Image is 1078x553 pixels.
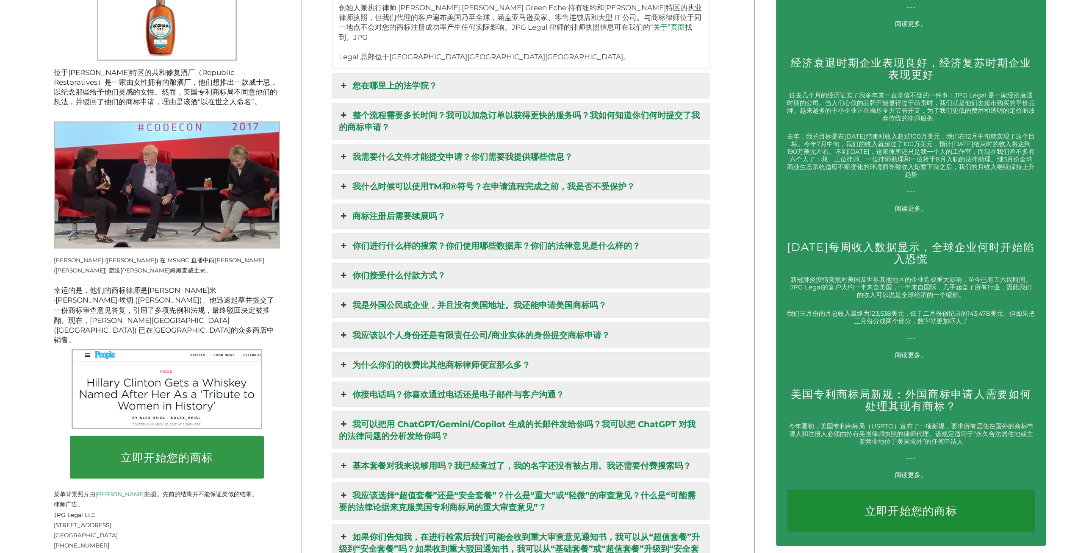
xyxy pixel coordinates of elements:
a: [DATE]每周收入数据显示，全球企业何时开始陷入恐慌 [787,240,1035,265]
font: 今年夏初，美国专利商标局（USPTO）宣布了一项新规，要求所有居住在国外的商标申请人和注册人必须由持有美国律师执照的律师代理。该规定适用于“永久合法居住地或主要营业地位于美国境外”的任何申请人 [789,422,1034,445]
font: [PHONE_NUMBER] [54,542,109,548]
font: 你接电话吗？你喜欢通过电话还是电子邮件与客户沟通？ [352,389,564,399]
font: …… [907,186,915,194]
font: 你们接受什么付款方式？ [352,270,446,281]
a: 美国专利商标局新规：外国商标申请人需要如何处理其现有商标？ [791,387,1031,412]
font: 新冠肺炎疫情突然对美国及世界其他地区的企业造成重大影响，至今已有五六周时间。JPG Legal的客户大约一半来自美国，一半来自国际，几乎涵盖了所有行业，因此我们的收入可以说是全球经济的一个缩影。 [790,275,1032,299]
a: 我什么时候可以使用TM和®符号？在申请流程完成之前，我是否不受保护？ [333,174,709,199]
font: 我什么时候可以使用TM和®符号？在申请流程完成之前，我是否不受保护？ [352,181,635,192]
font: 找到。JPG [339,23,692,41]
font: 过去几个月的经历证实了我多年来一直坚信不疑的一件事：JPG Legal 是一家经济衰退时期的公司。当人们心仪的品牌开始显得过于昂贵时，我们就是他们去超市购买的平价品牌。越来越多的中小企业正在竭尽... [787,91,1035,122]
a: 阅读更多。 [895,19,927,28]
font: 你们进行什么样的搜索？你们使用哪些数据库？你们的法律意见是什么样的？ [352,241,640,251]
a: 关于”页面 [653,23,685,31]
font: 商标注册后需要续展吗？ [352,211,446,221]
font: 我是外国公民或企业，并且没有美国地址。我还能申请美国商标吗？ [352,300,607,310]
font: 创始人兼执行律师 [PERSON_NAME] [PERSON_NAME] Green Eche 持有纽约和[PERSON_NAME]特区的执业律师执照，但我们代理的客户遍布美国乃至全球，涵盖亚马... [339,3,702,32]
a: 经济衰退时期企业表现良好，经济复苏时期企业表现更好 [791,56,1031,81]
a: [PERSON_NAME] [95,490,145,497]
a: 立即开始您的商标 [70,436,264,478]
font: 我需要什么文件才能提交申请？你们需要我提供哪些信息？ [352,152,573,162]
font: 律师广告。 [54,500,83,507]
a: 阅读更多。 [895,204,927,212]
font: 位于[PERSON_NAME]特区的共和修复酒厂（Republic Restoratives）是一家由女性拥有的酿酒厂，他们想推出一款威士忌，以纪念那些给予他们灵感的女性。然而，美国专利商标局不... [54,68,277,106]
a: 立即开始您的商标 [787,489,1035,532]
font: [GEOGRAPHIC_DATA] [54,531,118,538]
font: 我应该选择“超值套餐”还是“安全套餐”？什么是“重大”或“轻微”的审查意见？什么是“可能需要的法律论据来克服美国专利商标局的重大审查意见”？ [339,490,696,512]
font: Legal 总部位于[GEOGRAPHIC_DATA][GEOGRAPHIC_DATA][GEOGRAPHIC_DATA]。 [339,53,630,61]
a: 基本套餐对我来说够用吗？我已经查过了，我的名字还没有被占用。我还需要付费搜索吗？ [333,453,709,478]
a: 你们进行什么样的搜索？你们使用哪些数据库？你们的法律意见是什么样的？ [333,233,709,258]
a: 为什么你们的收费比其他商标律师便宜那么多？ [333,352,709,377]
font: 立即开始您的商标 [865,503,957,517]
font: 拍摄。先前的结果并不能保证类似的结果。 [145,490,258,497]
font: 我应该以个人身份还是有限责任公司/商业实体的身份提交商标申请？ [352,330,610,340]
a: 我应该选择“超值套餐”还是“安全套餐”？什么是“重大”或“轻微”的审查意见？什么是“可能需要的法律论据来克服美国专利商标局的重大审查意见”？ [333,483,709,519]
a: 我可以把用 ChatGPT/Gemini/Copilot 生成的长邮件发给你吗？我可以把 ChatGPT 对我的法律问题的分析发给你吗？ [333,411,709,448]
a: 您在哪里上的法学院？ [333,73,709,98]
font: 幸运的是，他们的商标律师是[PERSON_NAME]米·[PERSON_NAME]·埃切 ([PERSON_NAME])。他迅速起草并提交了一份商标审查意见答复，引用了多项先例和法规，最终驳回决... [54,286,274,344]
a: 整个流程需要多长时间？我可以加急订单以获得更快的服务吗？我如何知道你们何时提交了我的商标申请？ [333,103,709,139]
a: 阅读更多。 [895,350,927,358]
font: 为什么你们的收费比其他商标律师便宜那么多？ [352,359,530,370]
font: …… [907,452,915,460]
a: 商标注册后需要续展吗？ [333,204,709,228]
font: JPG Legal LLC [54,511,96,518]
a: 我应该以个人身份还是有限责任公司/商业实体的身份提交商标申请？ [333,322,709,347]
font: [STREET_ADDRESS] [54,521,111,528]
a: 我是外国公民或企业，并且没有美国地址。我还能申请美国商标吗？ [333,293,709,317]
a: 你接电话吗？你喜欢通过电话还是电子邮件与客户沟通？ [333,382,709,406]
font: 我们三月份的月总收入最终为123,538美元，低于二月份创纪录的143,478美元。但如果把三月份分成两个部分，数字就更加吓人了 [787,309,1035,325]
font: …… [907,332,915,340]
font: [PERSON_NAME] ([PERSON_NAME]) 在 MSNBC 直播中向[PERSON_NAME] ([PERSON_NAME]) 赠送[PERSON_NAME]姆黑麦威士忌。 [54,257,264,274]
img: 卡拉·斯威舍 (Kara Swisher) 与罗德姆·赖伊 (Rodham Rye) 在 MSNBC 现场直播希拉里·克林顿 (Hillary Clinton) 节目。 [54,121,280,248]
a: 我需要什么文件才能提交申请？你们需要我提供哪些信息？ [333,145,709,169]
font: 您在哪里上的法学院？ [352,81,437,91]
font: 整个流程需要多长时间？我可以加急订单以获得更快的服务吗？我如何知道你们何时提交了我的商标申请？ [339,110,700,132]
img: Rodham Rye 人物截图 [72,349,262,429]
font: 我可以把用 ChatGPT/Gemini/Copilot 生成的长邮件发给你吗？我可以把 ChatGPT 对我的法律问题的分析发给你吗？ [339,419,696,441]
a: 阅读更多。 [895,470,927,478]
font: 立即开始您的商标 [121,450,213,464]
font: 去年，我的目标是在[DATE]结束时收入超过100万美元，我们在12月中旬就实现了这个目标。今年7月中旬，我们的收入就超过了100万美元，预计[DATE]结束时的收入将达到190万美元左右。不到... [787,132,1035,178]
font: …… [907,1,915,9]
a: 你们接受什么付款方式？ [333,263,709,288]
font: 菜单背景照片由 [54,490,95,497]
font: 基本套餐对我来说够用吗？我已经查过了，我的名字还没有被占用。我还需要付费搜索吗？ [352,460,691,470]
